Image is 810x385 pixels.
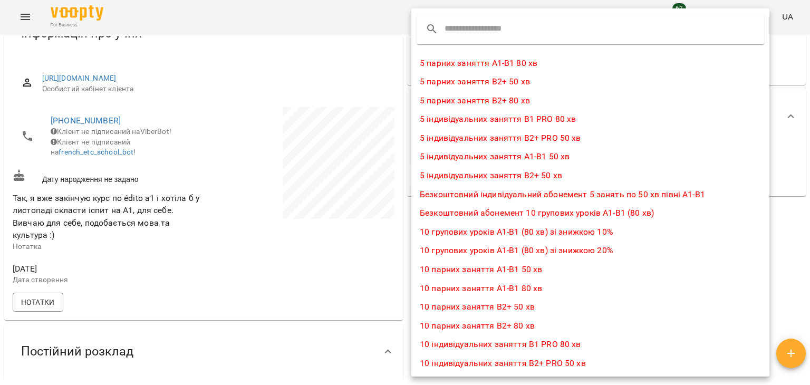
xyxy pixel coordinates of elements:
[411,335,769,354] li: 10 індивідуальних заняття B1 PRO 80 хв
[411,147,769,166] li: 5 індивідуальних заняття А1-В1 50 хв
[411,166,769,185] li: 5 індивідуальних заняття В2+ 50 хв
[411,241,769,260] li: 10 групових уроків А1-В1 (80 хв) зі знижкою 20%
[411,110,769,129] li: 5 індивідуальних заняття B1 PRO 80 хв
[411,54,769,73] li: 5 парних заняття А1-В1 80 хв
[411,354,769,373] li: 10 індивідуальних заняття B2+ PRO 50 хв
[411,72,769,91] li: 5 парних заняття В2+ 50 хв
[411,91,769,110] li: 5 парних заняття В2+ 80 хв
[411,297,769,316] li: 10 парних заняття В2+ 50 хв
[411,204,769,223] li: Безкоштовний абонемент 10 групових уроків А1-В1 (80 хв)
[411,279,769,298] li: 10 парних заняття А1-В1 80 хв
[411,185,769,204] li: Безкоштовний індивідуальний абонемент 5 занять по 50 хв півні А1-В1
[411,316,769,335] li: 10 парних заняття В2+ 80 хв
[411,223,769,242] li: 10 групових уроків А1-В1 (80 хв) зі знижкою 10%
[411,260,769,279] li: 10 парних заняття А1-В1 50 хв
[411,129,769,148] li: 5 індивідуальних заняття B2+ PRO 50 хв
